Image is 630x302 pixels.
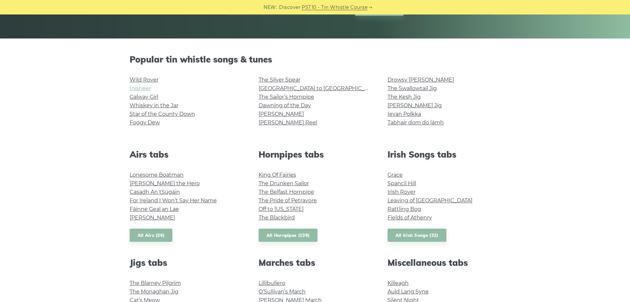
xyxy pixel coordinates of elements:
[130,280,181,286] a: The Blarney Pilgrim
[130,119,160,126] a: Foggy Dew
[259,102,311,109] a: Dawning of the Day
[388,214,432,221] a: Fields of Athenry
[388,258,501,268] h2: Miscellaneous tabs
[130,111,195,117] a: Star of the County Down
[259,77,300,83] a: The Silver Spear
[130,258,243,268] h2: Jigs tabs
[130,77,159,83] a: Wild Rover
[259,94,314,100] a: The Sailor’s Hornpipe
[130,197,217,204] a: For Ireland I Won’t Say Her Name
[388,280,409,286] a: Killeagh
[259,149,372,160] h2: Hornpipes tabs
[388,119,444,126] a: Tabhair dom do lámh
[259,206,304,212] a: Off to [US_STATE]
[388,229,446,242] a: All Irish Songs (32)
[388,206,421,212] a: Rattling Bog
[388,94,421,100] a: The Kesh Jig
[388,102,442,109] a: [PERSON_NAME] Jig
[130,102,178,109] a: Whiskey in the Jar
[259,85,380,91] a: [GEOGRAPHIC_DATA] to [GEOGRAPHIC_DATA]
[302,4,367,11] a: PST10 - Tin Whistle Course
[259,289,306,295] a: O’Sullivan’s March
[259,189,314,195] a: The Belfast Hornpipe
[388,197,472,204] a: Leaving of [GEOGRAPHIC_DATA]
[388,189,416,195] a: Irish Rover
[130,206,179,212] a: Fáinne Geal an Lae
[130,289,178,295] a: The Monaghan Jig
[388,180,416,187] a: Spancil Hill
[130,189,180,195] a: Casadh An tSúgáin
[388,289,429,295] a: Auld Lang Syne
[130,172,184,178] a: Lonesome Boatman
[259,280,285,286] a: Lillibullero
[259,119,317,126] a: [PERSON_NAME] Reel
[130,85,151,91] a: Inisheer
[259,258,372,268] h2: Marches tabs
[279,4,301,11] span: Discover
[130,54,501,64] h2: Popular tin whistle songs & tunes
[388,111,421,117] a: Ievan Polkka
[259,197,317,204] a: The Pride of Petravore
[259,172,296,178] a: King Of Fairies
[130,94,158,100] a: Galway Girl
[130,180,200,187] a: [PERSON_NAME] the Hero
[130,214,175,221] a: [PERSON_NAME]
[264,4,277,11] span: NEW:
[259,111,304,117] a: [PERSON_NAME]
[388,172,403,178] a: Grace
[259,180,309,187] a: The Drunken Sailor
[130,229,173,242] a: All Airs (36)
[388,85,437,91] a: The Swallowtail Jig
[130,149,243,160] h2: Airs tabs
[388,77,454,83] a: Drowsy [PERSON_NAME]
[388,149,501,160] h2: Irish Songs tabs
[259,229,318,242] a: All Hornpipes (139)
[259,214,295,221] a: The Blackbird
